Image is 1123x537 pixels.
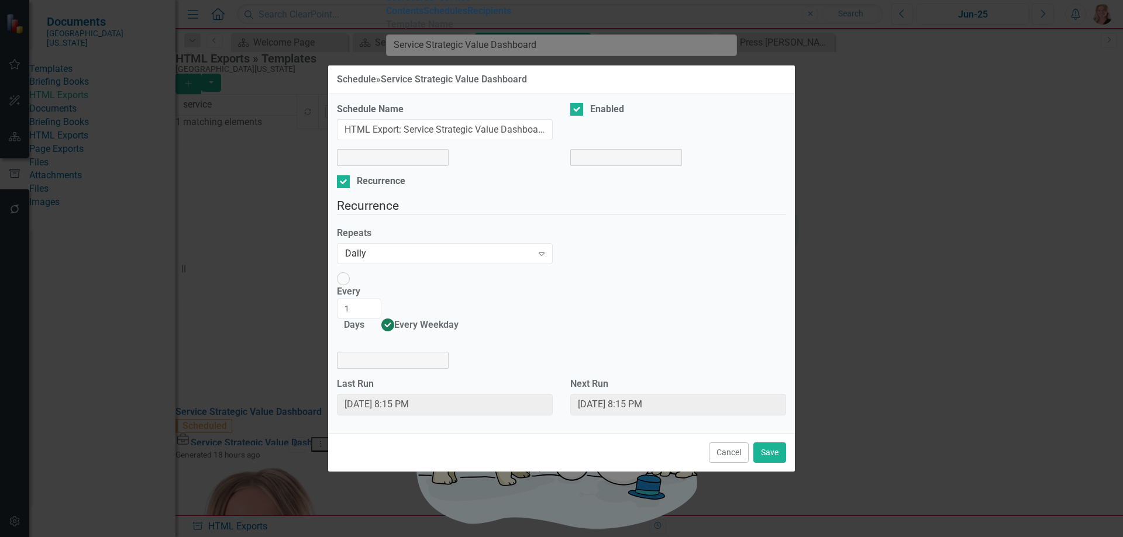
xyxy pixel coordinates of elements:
button: Save [753,442,786,463]
label: Repeats [337,227,553,240]
span: Every Weekday [394,319,459,330]
label: Schedule Name [337,103,553,116]
input: Every Days [337,299,381,318]
div: Daily [345,247,532,261]
span: Days [337,319,364,330]
div: Schedule » Service Strategic Value Dashboard [337,74,527,85]
button: Cancel [709,442,749,463]
input: Schedule Name [337,119,553,141]
span: Every [337,286,367,297]
div: Enabled [590,103,624,116]
label: Last Run [337,377,553,391]
div: Recurrence [357,175,405,188]
legend: Recurrence [337,197,786,215]
label: Next Run [570,377,786,391]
